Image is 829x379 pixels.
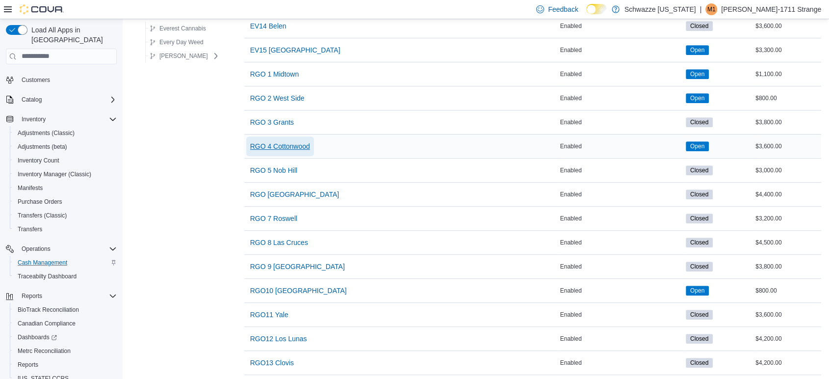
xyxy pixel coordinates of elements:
span: RGO 3 Grants [250,117,294,127]
a: Traceabilty Dashboard [14,271,80,282]
div: Enabled [558,333,684,345]
button: Catalog [18,94,46,106]
div: $3,200.00 [753,213,821,224]
span: Reports [14,359,117,371]
span: Operations [22,245,51,253]
div: $3,600.00 [753,309,821,321]
span: Inventory Count [14,155,117,166]
a: Adjustments (Classic) [14,127,78,139]
span: Adjustments (Classic) [14,127,117,139]
span: EV15 [GEOGRAPHIC_DATA] [250,45,340,55]
span: Closed [690,118,708,127]
span: Reports [18,290,117,302]
span: Canadian Compliance [18,320,76,327]
span: RGO13 Clovis [250,358,294,368]
div: Enabled [558,285,684,297]
img: Cova [20,4,64,14]
span: Closed [686,189,713,199]
p: Schwazze [US_STATE] [624,3,696,15]
div: Enabled [558,357,684,369]
span: Adjustments (Classic) [18,129,75,137]
div: Mick-1711 Strange [705,3,717,15]
span: Open [690,46,704,54]
div: $800.00 [753,92,821,104]
span: Feedback [548,4,578,14]
span: Closed [690,334,708,343]
span: Metrc Reconciliation [18,347,71,355]
button: Inventory [18,113,50,125]
button: EV15 [GEOGRAPHIC_DATA] [246,40,344,60]
button: RGO10 [GEOGRAPHIC_DATA] [246,281,351,300]
span: Open [686,69,709,79]
span: M1 [707,3,716,15]
span: Reports [22,292,42,300]
div: Enabled [558,20,684,32]
span: Transfers [18,225,42,233]
button: RGO [GEOGRAPHIC_DATA] [246,185,343,204]
button: Inventory [2,112,121,126]
a: Transfers [14,223,46,235]
span: Open [686,286,709,296]
button: BioTrack Reconciliation [10,303,121,317]
a: Reports [14,359,42,371]
button: Inventory Count [10,154,121,167]
button: RGO 5 Nob Hill [246,161,301,180]
button: RGO 7 Roswell [246,209,301,228]
button: Operations [18,243,54,255]
span: Traceabilty Dashboard [18,272,77,280]
span: RGO 9 [GEOGRAPHIC_DATA] [250,262,345,271]
span: Inventory Manager (Classic) [18,170,91,178]
span: Adjustments (beta) [18,143,67,151]
div: Enabled [558,116,684,128]
div: $800.00 [753,285,821,297]
div: $3,600.00 [753,20,821,32]
span: Closed [690,22,708,30]
a: Adjustments (beta) [14,141,71,153]
span: RGO 4 Cottonwood [250,141,310,151]
span: Canadian Compliance [14,318,117,329]
span: Transfers (Classic) [18,212,67,219]
span: Closed [690,262,708,271]
span: EV14 Belen [250,21,286,31]
div: Enabled [558,261,684,272]
a: Inventory Count [14,155,63,166]
button: Cash Management [10,256,121,270]
span: RGO12 Los Lunas [250,334,307,344]
span: Open [690,70,704,79]
span: Closed [686,310,713,320]
span: BioTrack Reconciliation [18,306,79,314]
span: Manifests [14,182,117,194]
div: Enabled [558,68,684,80]
button: Customers [2,73,121,87]
button: Reports [2,289,121,303]
a: Dashboards [14,331,61,343]
p: [PERSON_NAME]-1711 Strange [721,3,821,15]
span: Cash Management [18,259,67,267]
span: Open [690,142,704,151]
span: RGO 5 Nob Hill [250,165,297,175]
span: Closed [686,165,713,175]
div: $1,100.00 [753,68,821,80]
span: Adjustments (beta) [14,141,117,153]
span: Open [690,286,704,295]
div: Enabled [558,92,684,104]
span: Transfers [14,223,117,235]
button: Metrc Reconciliation [10,344,121,358]
button: Transfers (Classic) [10,209,121,222]
span: Transfers (Classic) [14,210,117,221]
button: RGO12 Los Lunas [246,329,311,349]
button: EV14 Belen [246,16,290,36]
div: $4,200.00 [753,333,821,345]
span: Catalog [22,96,42,104]
a: Manifests [14,182,47,194]
button: Operations [2,242,121,256]
span: RGO 2 West Side [250,93,305,103]
span: Closed [690,190,708,199]
a: Cash Management [14,257,71,269]
span: RGO11 Yale [250,310,288,320]
span: Dashboards [14,331,117,343]
span: [PERSON_NAME] [159,52,208,60]
button: Manifests [10,181,121,195]
div: $3,800.00 [753,261,821,272]
div: Enabled [558,237,684,248]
